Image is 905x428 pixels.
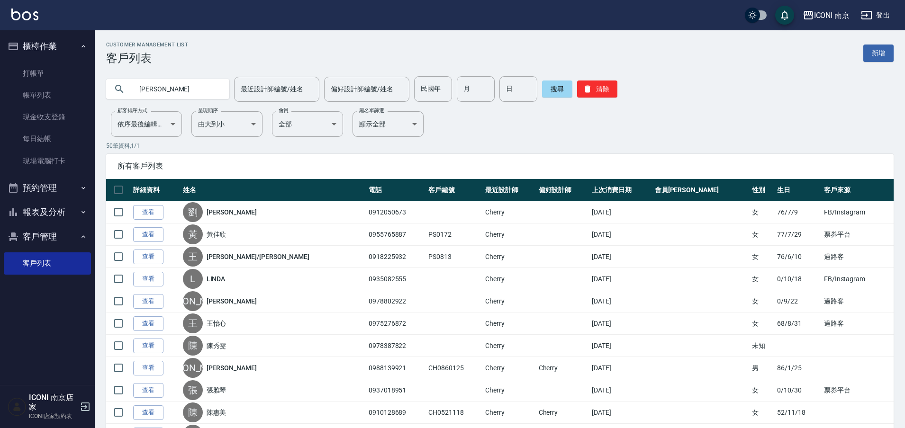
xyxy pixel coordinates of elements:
[857,7,894,24] button: 登出
[822,179,894,201] th: 客戶來源
[483,379,536,401] td: Cherry
[589,201,652,223] td: [DATE]
[106,42,188,48] h2: Customer Management List
[822,201,894,223] td: FB/Instagram
[198,107,218,114] label: 呈現順序
[4,62,91,84] a: 打帳單
[483,201,536,223] td: Cherry
[366,179,426,201] th: 電話
[775,357,821,379] td: 86/1/25
[183,202,203,222] div: 劉
[750,312,775,335] td: 女
[483,401,536,424] td: Cherry
[11,9,38,20] img: Logo
[366,379,426,401] td: 0937018951
[183,380,203,400] div: 張
[589,401,652,424] td: [DATE]
[4,252,91,274] a: 客戶列表
[426,223,482,246] td: PS0172
[207,230,226,239] a: 黃佳欣
[483,312,536,335] td: Cherry
[106,142,894,150] p: 50 筆資料, 1 / 1
[366,312,426,335] td: 0975276872
[822,246,894,268] td: 過路客
[822,290,894,312] td: 過路客
[750,246,775,268] td: 女
[822,379,894,401] td: 票券平台
[577,80,617,98] button: 清除
[4,200,91,224] button: 報表及分析
[750,401,775,424] td: 女
[207,252,310,261] a: [PERSON_NAME]/[PERSON_NAME]
[775,268,821,290] td: 0/10/18
[426,357,482,379] td: CH0860125
[426,246,482,268] td: PS0813
[750,335,775,357] td: 未知
[589,379,652,401] td: [DATE]
[133,272,163,286] a: 查看
[279,107,289,114] label: 會員
[589,246,652,268] td: [DATE]
[207,319,226,328] a: 王怡心
[133,383,163,398] a: 查看
[133,227,163,242] a: 查看
[272,111,343,137] div: 全部
[4,150,91,172] a: 現場電腦打卡
[589,268,652,290] td: [DATE]
[775,379,821,401] td: 0/10/30
[183,291,203,311] div: [PERSON_NAME]
[750,357,775,379] td: 男
[483,268,536,290] td: Cherry
[775,223,821,246] td: 77/7/29
[207,385,226,395] a: 張雅琴
[359,107,384,114] label: 黑名單篩選
[775,401,821,424] td: 52/11/18
[118,107,147,114] label: 顧客排序方式
[366,268,426,290] td: 0935082555
[4,128,91,150] a: 每日結帳
[106,52,188,65] h3: 客戶列表
[353,111,424,137] div: 顯示全部
[426,401,482,424] td: CH0521118
[183,247,203,267] div: 王
[775,201,821,223] td: 76/7/9
[863,45,894,62] a: 新增
[133,294,163,309] a: 查看
[483,179,536,201] th: 最近設計師
[4,224,91,249] button: 客戶管理
[775,312,821,335] td: 68/8/31
[207,341,226,350] a: 陳秀雯
[207,207,257,217] a: [PERSON_NAME]
[133,361,163,375] a: 查看
[750,223,775,246] td: 女
[366,335,426,357] td: 0978387822
[366,290,426,312] td: 0978802922
[366,401,426,424] td: 0910128689
[366,246,426,268] td: 0918225932
[426,179,482,201] th: 客戶編號
[111,111,182,137] div: 依序最後編輯時間
[750,201,775,223] td: 女
[589,357,652,379] td: [DATE]
[29,393,77,412] h5: ICONI 南京店家
[750,379,775,401] td: 女
[536,401,590,424] td: Cherry
[366,223,426,246] td: 0955765887
[775,179,821,201] th: 生日
[29,412,77,420] p: ICONI店家預約表
[589,179,652,201] th: 上次消費日期
[750,290,775,312] td: 女
[118,161,882,171] span: 所有客戶列表
[207,274,226,284] a: LINDA
[750,179,775,201] th: 性別
[207,296,257,306] a: [PERSON_NAME]
[207,363,257,373] a: [PERSON_NAME]
[589,223,652,246] td: [DATE]
[133,405,163,420] a: 查看
[4,176,91,200] button: 預約管理
[4,106,91,128] a: 現金收支登錄
[183,358,203,378] div: [PERSON_NAME]
[589,312,652,335] td: [DATE]
[483,357,536,379] td: Cherry
[822,223,894,246] td: 票券平台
